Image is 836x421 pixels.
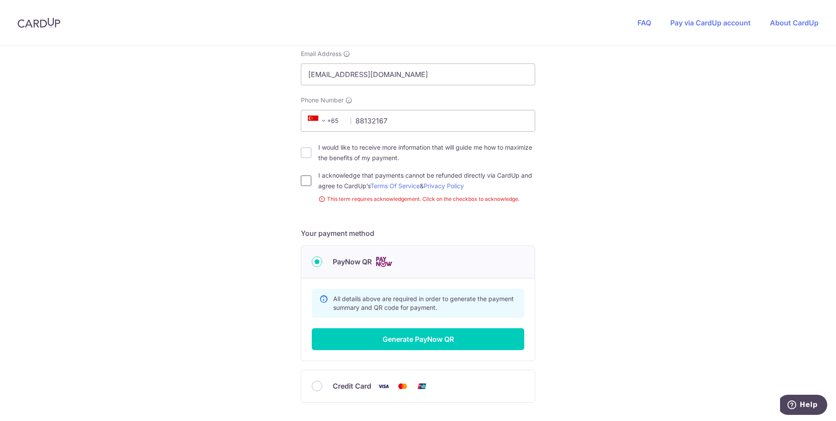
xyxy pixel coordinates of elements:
div: PayNow QR Cards logo [312,256,524,267]
span: +65 [308,116,329,126]
img: Cards logo [375,256,393,267]
img: Visa [375,381,392,392]
input: Email address [301,63,535,85]
img: Mastercard [394,381,411,392]
a: Pay via CardUp account [670,18,751,27]
h5: Your payment method [301,228,535,239]
small: This term requires acknowledgement. Click on the checkbox to acknowledge. [318,195,535,203]
label: I would like to receive more information that will guide me how to maximize the benefits of my pa... [318,142,535,163]
span: Email Address [301,49,341,58]
iframe: Opens a widget where you can find more information [780,395,827,417]
span: PayNow QR [333,256,372,267]
a: FAQ [637,18,651,27]
label: I acknowledge that payments cannot be refunded directly via CardUp and agree to CardUp’s & [318,170,535,191]
a: About CardUp [770,18,819,27]
img: CardUp [17,18,60,28]
button: Generate PayNow QR [312,328,524,350]
span: Phone Number [301,96,344,105]
div: Credit Card Visa Mastercard Union Pay [312,381,524,392]
span: +65 [305,116,345,126]
span: Credit Card [333,381,371,391]
a: Terms Of Service [370,182,420,189]
a: Privacy Policy [424,182,464,189]
img: Union Pay [413,381,431,392]
span: All details above are required in order to generate the payment summary and QR code for payment. [333,295,514,311]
